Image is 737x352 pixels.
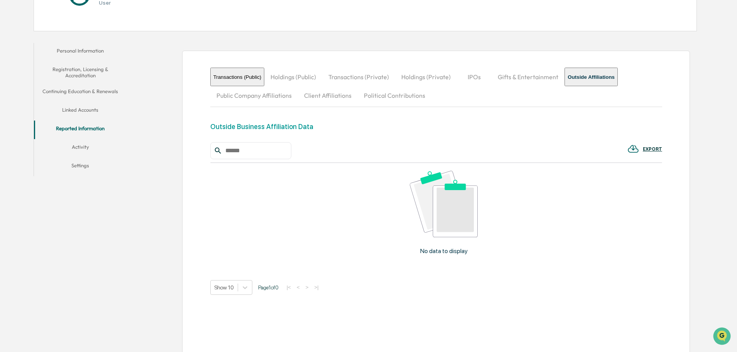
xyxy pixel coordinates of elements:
[492,68,565,86] button: Gifts & Entertainment
[64,97,96,105] span: Attestations
[26,59,127,67] div: Start new chat
[54,131,93,137] a: Powered byPylon
[8,98,14,104] div: 🖐️
[294,284,302,291] button: <
[358,86,431,105] button: Political Contributions
[298,86,358,105] button: Client Affiliations
[258,284,279,291] span: Page 1 of 0
[8,59,22,73] img: 1746055101610-c473b297-6a78-478c-a979-82029cc54cd1
[312,284,321,291] button: >|
[15,112,49,120] span: Data Lookup
[210,86,298,105] button: Public Company Affiliations
[77,131,93,137] span: Pylon
[420,247,468,255] p: No data to display
[34,139,127,158] button: Activity
[8,113,14,119] div: 🔎
[26,67,98,73] div: We're available if you need us!
[34,158,127,176] button: Settings
[5,94,53,108] a: 🖐️Preclearance
[457,68,492,86] button: IPOs
[210,122,313,131] div: Outside Business Affiliation Data
[210,68,265,86] button: Transactions (Public)
[34,121,127,139] button: Reported Information
[322,68,395,86] button: Transactions (Private)
[303,284,311,291] button: >
[34,83,127,102] button: Continuing Education & Renewals
[712,326,733,347] iframe: Open customer support
[264,68,322,86] button: Holdings (Public)
[34,43,127,176] div: secondary tabs example
[565,68,618,86] button: Outside Affiliations
[5,109,52,123] a: 🔎Data Lookup
[643,146,662,152] div: EXPORT
[410,171,478,237] img: No data
[34,43,127,61] button: Personal Information
[34,102,127,121] button: Linked Accounts
[284,284,293,291] button: |<
[8,16,140,29] p: How can we help?
[395,68,457,86] button: Holdings (Private)
[56,98,62,104] div: 🗄️
[15,97,50,105] span: Preclearance
[53,94,99,108] a: 🗄️Attestations
[131,61,140,71] button: Start new chat
[34,61,127,83] button: Registration, Licensing & Accreditation
[627,143,639,155] img: EXPORT
[210,68,662,105] div: secondary tabs example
